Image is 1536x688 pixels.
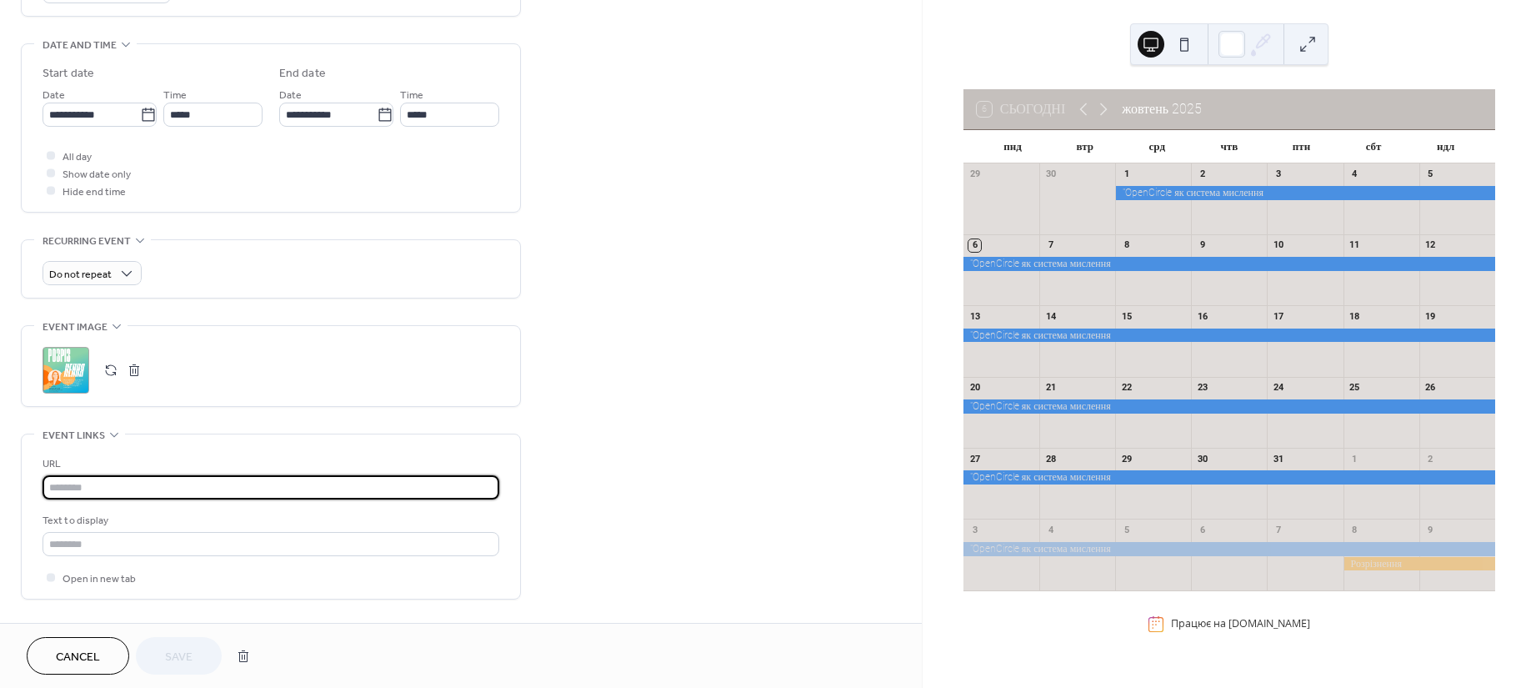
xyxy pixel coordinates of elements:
[968,168,981,181] div: 29
[400,87,423,104] span: Time
[1196,168,1208,181] div: 2
[163,87,187,104] span: Time
[43,319,108,336] span: Event image
[43,620,103,637] span: Categories
[968,524,981,536] div: 3
[43,233,131,250] span: Recurring event
[43,65,94,83] div: Start date
[279,65,326,83] div: End date
[968,382,981,394] div: 20
[1196,453,1208,465] div: 30
[1120,382,1133,394] div: 22
[1409,130,1482,163] div: ндл
[1121,130,1193,163] div: срд
[968,239,981,252] div: 6
[63,570,136,588] span: Open in new tab
[43,87,65,104] span: Date
[279,87,302,104] span: Date
[1048,130,1121,163] div: втр
[1272,239,1284,252] div: 10
[1196,524,1208,536] div: 6
[1348,310,1361,323] div: 18
[1196,239,1208,252] div: 9
[63,148,92,166] span: All day
[1044,310,1057,323] div: 14
[1348,524,1361,536] div: 8
[963,470,1495,485] div: "OpenCircle як система мислення
[963,542,1495,556] div: "OpenCircle як система мислення
[1044,168,1057,181] div: 30
[63,166,131,183] span: Show date only
[1424,239,1437,252] div: 12
[27,637,129,675] button: Cancel
[1272,382,1284,394] div: 24
[1265,130,1338,163] div: птн
[1348,382,1361,394] div: 25
[1338,130,1410,163] div: сбт
[1272,453,1284,465] div: 31
[968,310,981,323] div: 13
[1424,453,1437,465] div: 2
[1171,617,1310,631] div: Працює на
[56,649,100,666] span: Cancel
[1120,453,1133,465] div: 29
[1196,310,1208,323] div: 16
[1044,524,1057,536] div: 4
[1272,310,1284,323] div: 17
[968,453,981,465] div: 27
[1343,557,1495,571] div: Розрізнення
[1424,524,1437,536] div: 9
[43,455,496,473] div: URL
[977,130,1049,163] div: пнд
[1120,239,1133,252] div: 8
[1115,186,1495,200] div: "OpenCircle як система мислення
[1348,453,1361,465] div: 1
[1122,99,1202,119] div: жовтень 2025
[1120,310,1133,323] div: 15
[1424,382,1437,394] div: 26
[1044,453,1057,465] div: 28
[1272,168,1284,181] div: 3
[1424,310,1437,323] div: 19
[49,265,112,284] span: Do not repeat
[1044,382,1057,394] div: 21
[963,329,1495,343] div: "OpenCircle як система мислення
[1348,168,1361,181] div: 4
[1120,524,1133,536] div: 5
[1348,239,1361,252] div: 11
[1193,130,1266,163] div: чтв
[1424,168,1437,181] div: 5
[1196,382,1208,394] div: 23
[1228,617,1310,631] a: [DOMAIN_NAME]
[963,257,1495,271] div: "OpenCircle як система мислення
[43,37,117,54] span: Date and time
[63,183,126,201] span: Hide end time
[1044,239,1057,252] div: 7
[43,347,89,394] div: ;
[963,399,1495,414] div: "OpenCircle як система мислення
[43,427,105,444] span: Event links
[1272,524,1284,536] div: 7
[43,512,496,530] div: Text to display
[1120,168,1133,181] div: 1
